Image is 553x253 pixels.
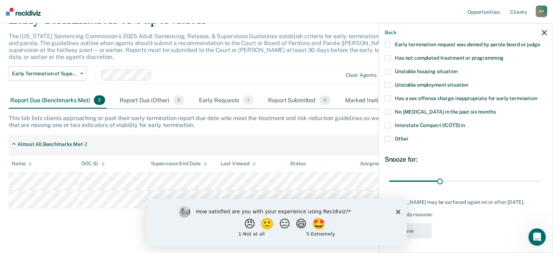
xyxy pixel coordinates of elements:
div: Status [290,161,306,167]
span: Interstate Compact (ICOTS) in [395,122,465,128]
div: Not eligible reasons: [385,212,547,218]
div: Report Submitted [267,92,332,108]
span: Early termination request was denied by parole board or judge [395,41,540,47]
button: Back [385,29,396,35]
div: Marked Ineligible [344,92,409,108]
div: Assigned to [360,161,394,167]
img: Recidiviz [6,8,41,16]
span: 2 [94,95,105,105]
div: N P [536,5,547,17]
div: Report Due (Other) [118,92,186,108]
div: Last Viewed [220,161,256,167]
span: Has a sex offense charge inappropriate for early termination [395,95,537,101]
div: Name [12,161,32,167]
span: 0 [319,95,330,105]
span: Unstable housing situation [395,68,457,74]
span: No [MEDICAL_DATA] in the past six months [395,108,496,114]
div: 2 [84,141,87,147]
div: Report Due (Benchmarks Met) [9,92,107,108]
p: The [US_STATE] Sentencing Commission’s 2025 Adult Sentencing, Release, & Supervision Guidelines e... [9,33,423,61]
span: Unstable employment situation [395,82,468,87]
div: Almost All Benchmarks Met [17,141,83,147]
div: [PERSON_NAME] may be surfaced again on or after [DATE]. [385,199,547,205]
div: Snooze for: [385,155,547,163]
div: Supervision End Date [151,161,207,167]
div: DOC ID [81,161,104,167]
span: 0 [173,95,184,105]
span: 1 [243,95,253,105]
div: This tab lists clients approaching or past their early termination report due date who meet the t... [9,115,544,129]
div: Early Requests [197,92,255,108]
span: Has not completed treatment or programming [395,55,504,60]
span: Early Termination of Supervision [12,71,77,77]
iframe: Intercom live chat [528,228,546,246]
iframe: Survey by Kim from Recidiviz [147,199,407,246]
div: Clear agents [345,72,376,78]
button: Save [385,223,432,238]
span: Other [395,135,408,141]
